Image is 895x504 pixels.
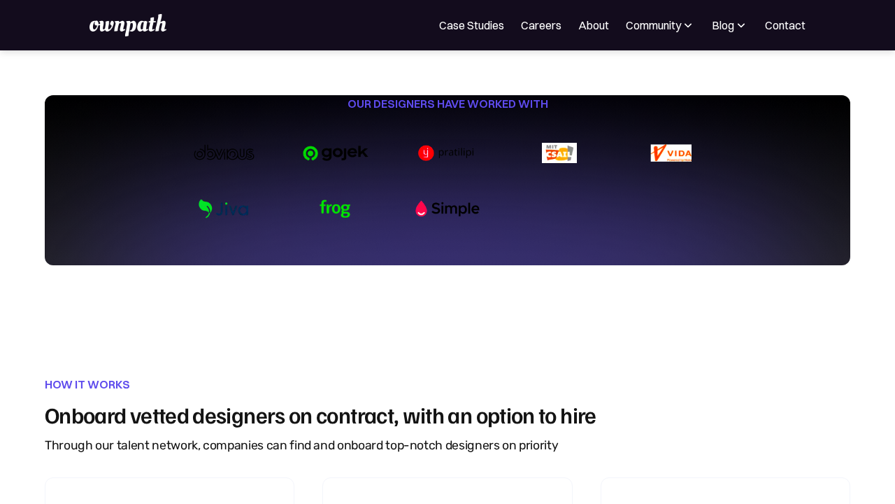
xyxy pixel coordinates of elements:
img: obvious logo [182,143,266,163]
img: frog design logo [294,198,378,218]
img: gojek logo [294,143,378,163]
div: our Designers have worked with [348,95,548,112]
a: About [578,17,609,34]
a: Case Studies [439,17,504,34]
div: How it works [45,376,850,393]
div: Community [626,17,681,34]
a: Careers [521,17,561,34]
div: Through our talent network, companies can find and onboard top-notch designers on priority [45,436,674,454]
div: Blog [712,17,748,34]
h2: Onboard vetted designers on contract, with an option to hire [45,401,850,428]
img: Simple's brand logo [406,198,489,218]
img: MIT CSAIL Logo [517,143,601,163]
div: Blog [712,17,734,34]
img: jiva logo [182,198,266,218]
img: pratilipi logo [406,143,489,163]
a: Contact [765,17,805,34]
div: Community [626,17,695,34]
img: VIDA logo [629,143,713,163]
